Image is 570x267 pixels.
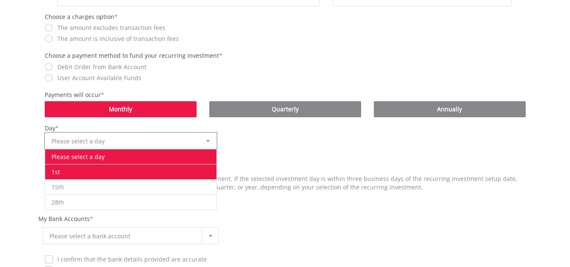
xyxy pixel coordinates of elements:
[45,164,217,179] li: 1st
[45,124,55,132] label: Day
[53,24,165,32] label: The amount excludes transaction fees
[45,158,526,170] h2: Please Note:
[45,175,526,191] p: We need three business days to set up your recurring investment. If the selected investment day i...
[51,133,198,150] span: Please select a day
[53,35,179,43] label: The amount is inclusive of transaction fees
[45,51,219,59] label: Choose a payment method to fund your recurring investment
[45,196,526,204] p: For an explanation of fees, please consult our .
[53,255,207,264] label: I confirm that the bank details provided are accurate
[45,179,217,194] li: 15th
[45,149,217,164] li: Please select a day
[45,91,101,99] label: Payments will occur
[49,228,200,245] span: Please select a bank account
[53,63,146,71] label: Debit Order from Bank Account
[45,194,217,210] li: 28th
[38,215,90,223] label: My Bank Accounts
[437,105,462,113] span: Annually
[45,13,114,21] label: Choose a charges option
[272,105,299,113] span: Quarterly
[53,74,141,82] label: User Account Available Funds
[109,105,132,113] span: Monthly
